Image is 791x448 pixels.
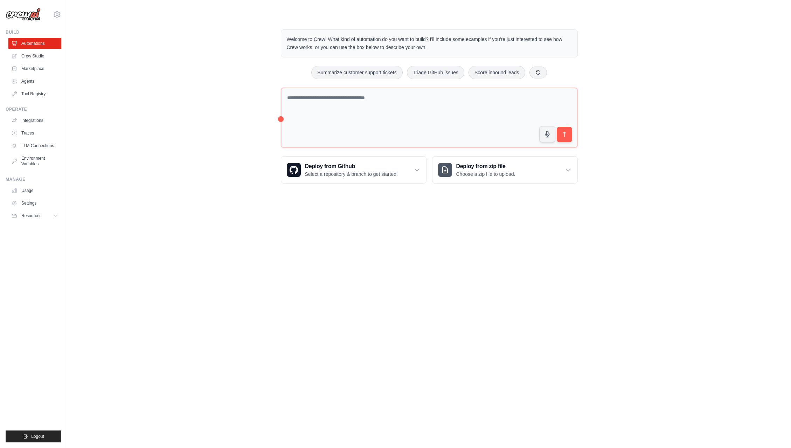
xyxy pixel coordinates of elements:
[8,115,61,126] a: Integrations
[456,171,515,178] p: Choose a zip file to upload.
[311,66,402,79] button: Summarize customer support tickets
[456,162,515,171] h3: Deploy from zip file
[305,162,398,171] h3: Deploy from Github
[6,8,41,21] img: Logo
[287,35,572,51] p: Welcome to Crew! What kind of automation do you want to build? I'll include some examples if you'...
[31,434,44,439] span: Logout
[8,127,61,139] a: Traces
[8,76,61,87] a: Agents
[8,140,61,151] a: LLM Connections
[8,38,61,49] a: Automations
[6,29,61,35] div: Build
[8,210,61,221] button: Resources
[407,66,464,79] button: Triage GitHub issues
[21,213,41,219] span: Resources
[8,198,61,209] a: Settings
[8,50,61,62] a: Crew Studio
[8,88,61,99] a: Tool Registry
[6,430,61,442] button: Logout
[6,177,61,182] div: Manage
[469,66,525,79] button: Score inbound leads
[305,171,398,178] p: Select a repository & branch to get started.
[8,153,61,170] a: Environment Variables
[6,106,61,112] div: Operate
[8,63,61,74] a: Marketplace
[8,185,61,196] a: Usage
